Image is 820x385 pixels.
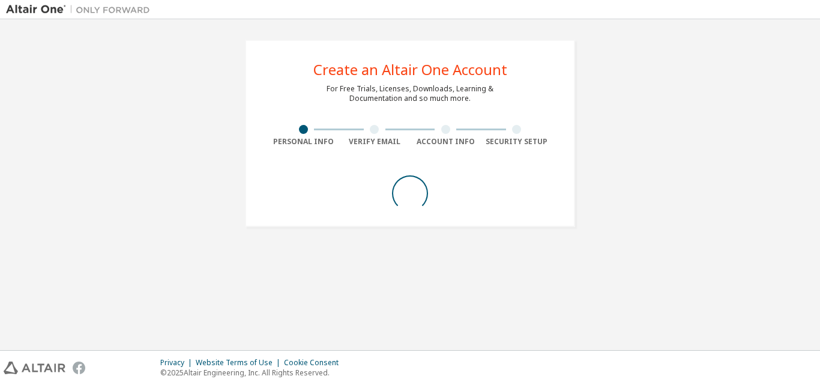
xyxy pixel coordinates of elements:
[73,362,85,374] img: facebook.svg
[6,4,156,16] img: Altair One
[160,368,346,378] p: © 2025 Altair Engineering, Inc. All Rights Reserved.
[160,358,196,368] div: Privacy
[4,362,65,374] img: altair_logo.svg
[481,137,553,147] div: Security Setup
[339,137,411,147] div: Verify Email
[268,137,339,147] div: Personal Info
[196,358,284,368] div: Website Terms of Use
[410,137,481,147] div: Account Info
[327,84,493,103] div: For Free Trials, Licenses, Downloads, Learning & Documentation and so much more.
[284,358,346,368] div: Cookie Consent
[313,62,507,77] div: Create an Altair One Account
